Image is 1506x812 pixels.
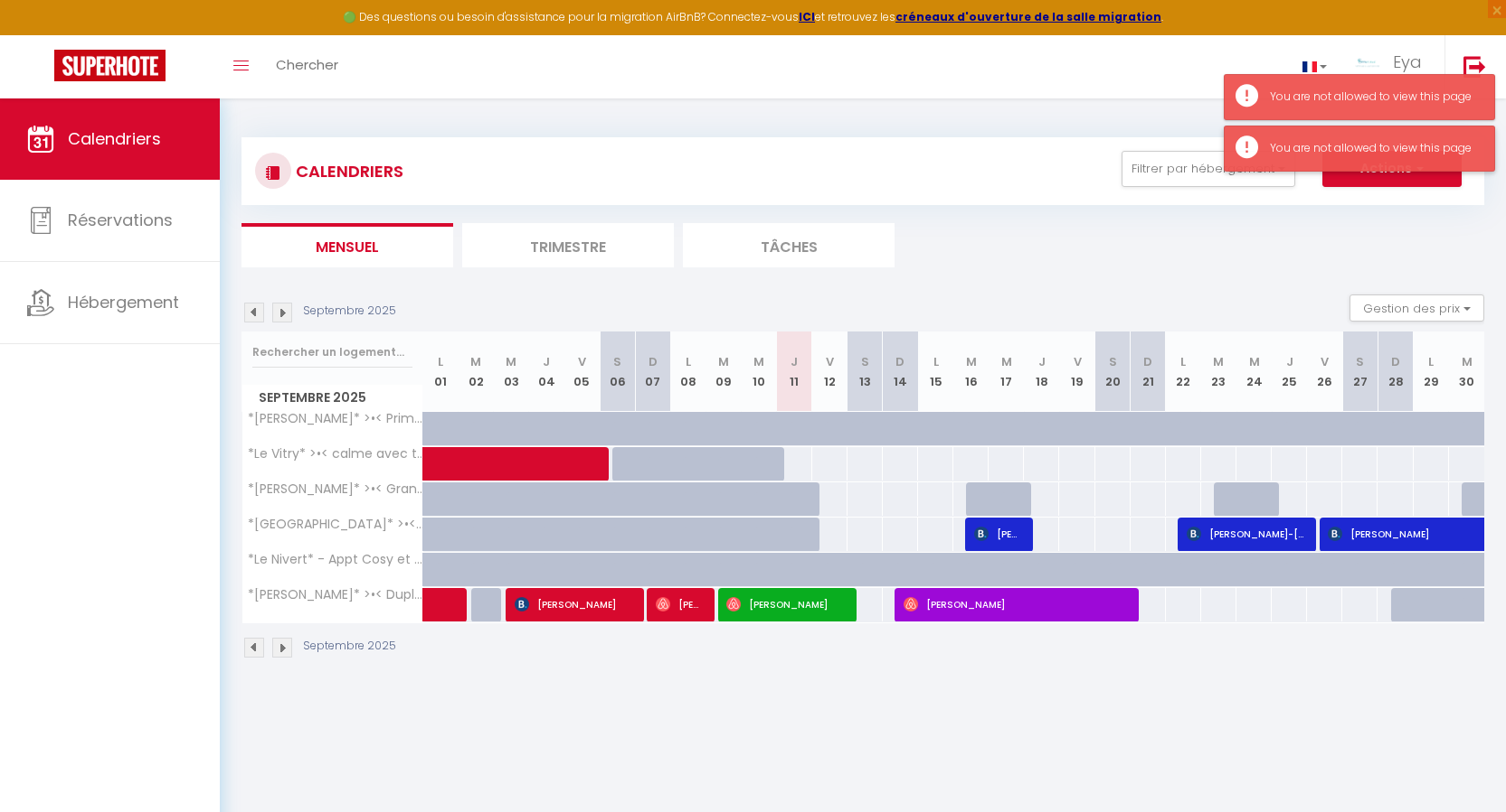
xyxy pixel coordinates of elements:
[1393,51,1422,73] span: Eya
[904,587,1127,621] span: [PERSON_NAME]
[895,353,905,370] abbr: D
[423,331,459,412] th: 01
[1270,89,1476,106] div: You are not allowed to view this page
[1307,331,1342,412] th: 26
[1180,353,1186,370] abbr: L
[1378,331,1413,412] th: 28
[303,638,396,655] p: Septembre 2025
[1038,353,1046,370] abbr: J
[1131,331,1166,412] th: 21
[895,9,1161,24] a: créneaux d'ouverture de la salle migration
[1143,353,1152,370] abbr: D
[303,303,396,320] p: Septembre 2025
[543,353,550,370] abbr: J
[726,587,844,621] span: [PERSON_NAME]
[515,587,632,621] span: [PERSON_NAME]
[1109,353,1117,370] abbr: S
[54,50,166,81] img: Super Booking
[1428,353,1434,370] abbr: L
[1166,331,1201,412] th: 22
[1236,331,1272,412] th: 24
[600,331,635,412] th: 06
[1356,353,1364,370] abbr: S
[68,209,173,231] span: Réservations
[1342,331,1378,412] th: 27
[262,35,352,98] a: Chercher
[649,353,658,370] abbr: D
[1429,731,1492,798] iframe: Chat
[245,553,426,566] span: *Le Nivert* - Appt Cosy et Pratique
[1463,55,1486,78] img: logout
[1354,56,1381,70] img: ...
[791,353,798,370] abbr: J
[1449,331,1484,412] th: 30
[1187,517,1304,551] span: [PERSON_NAME]-[PERSON_NAME]
[14,7,69,61] button: Ouvrir le widget de chat LiveChat
[242,385,422,411] span: Septembre 2025
[1095,331,1131,412] th: 20
[245,447,426,461] span: *Le Vitry* >•< calme avec terrasse
[1024,331,1059,412] th: 18
[1350,294,1484,322] button: Gestion des prix
[753,353,764,370] abbr: M
[1122,151,1295,187] button: Filtrer par hébergement
[613,353,621,370] abbr: S
[438,353,443,370] abbr: L
[1213,353,1224,370] abbr: M
[1074,353,1082,370] abbr: V
[953,331,989,412] th: 16
[718,353,729,370] abbr: M
[1249,353,1260,370] abbr: M
[974,517,1021,551] span: [PERSON_NAME]
[245,482,426,496] span: *[PERSON_NAME]* >•< Grande terrasse avec 3 chambres
[276,55,338,74] span: Chercher
[741,331,776,412] th: 10
[777,331,812,412] th: 11
[683,223,895,267] li: Tâches
[242,223,453,267] li: Mensuel
[1272,331,1307,412] th: 25
[861,353,869,370] abbr: S
[1462,353,1473,370] abbr: M
[245,588,426,602] span: *[PERSON_NAME]* >•< Duplex / proche métro et commerces
[883,331,918,412] th: 14
[918,331,953,412] th: 15
[245,518,426,531] span: *[GEOGRAPHIC_DATA]* >•< studio calme avec terrasse
[686,353,691,370] abbr: L
[564,331,600,412] th: 05
[826,353,834,370] abbr: V
[1286,353,1293,370] abbr: J
[635,331,670,412] th: 07
[933,353,939,370] abbr: L
[470,353,481,370] abbr: M
[1001,353,1012,370] abbr: M
[1340,35,1444,98] a: ... Eya
[1414,331,1449,412] th: 29
[245,412,426,425] span: *[PERSON_NAME]* >•< Primo Conciergerie
[656,587,703,621] span: [PERSON_NAME]
[68,291,179,313] span: Hébergement
[529,331,564,412] th: 04
[1201,331,1236,412] th: 23
[578,353,586,370] abbr: V
[462,223,674,267] li: Trimestre
[812,331,848,412] th: 12
[670,331,706,412] th: 08
[1059,331,1094,412] th: 19
[1270,140,1476,157] div: You are not allowed to view this page
[1321,353,1329,370] abbr: V
[989,331,1024,412] th: 17
[848,331,883,412] th: 13
[68,127,161,150] span: Calendriers
[506,353,516,370] abbr: M
[494,331,529,412] th: 03
[459,331,494,412] th: 02
[706,331,741,412] th: 09
[1391,353,1400,370] abbr: D
[966,353,977,370] abbr: M
[799,9,815,24] a: ICI
[252,336,412,369] input: Rechercher un logement...
[291,151,403,191] h3: CALENDRIERS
